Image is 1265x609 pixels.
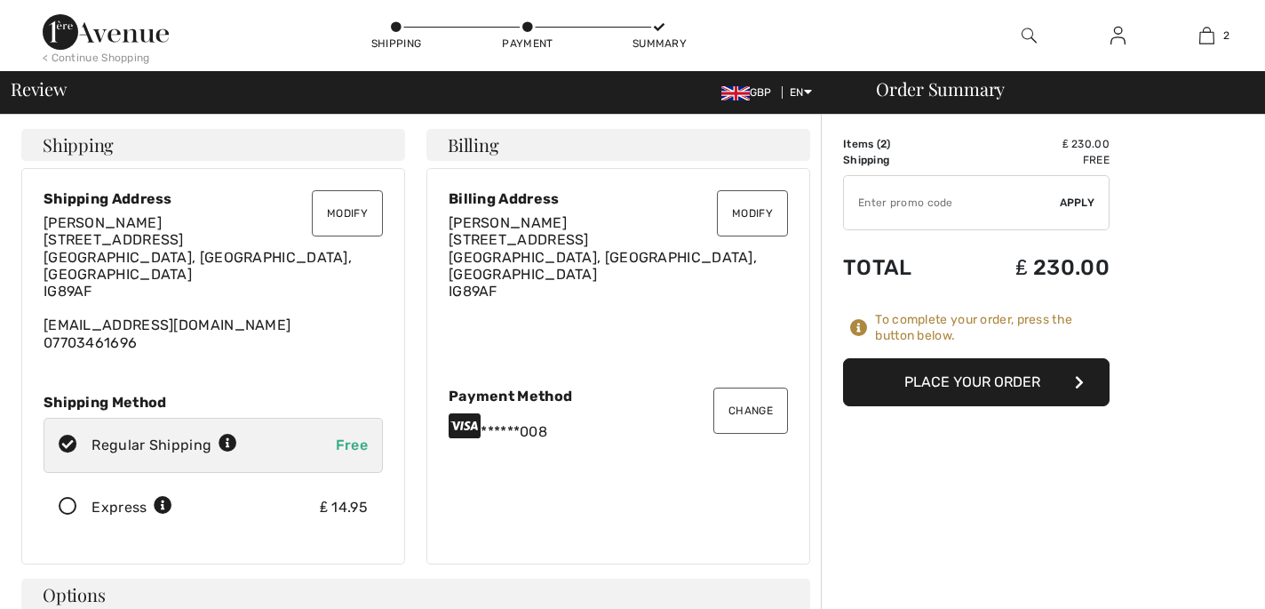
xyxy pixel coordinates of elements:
[44,214,162,231] span: [PERSON_NAME]
[11,80,67,98] span: Review
[717,190,788,236] button: Modify
[312,190,383,236] button: Modify
[1022,25,1037,46] img: search the website
[880,138,887,150] span: 2
[448,136,498,154] span: Billing
[855,80,1254,98] div: Order Summary
[721,86,779,99] span: GBP
[320,497,368,518] div: ₤ 14.95
[843,152,956,168] td: Shipping
[43,14,169,50] img: 1ère Avenue
[843,237,956,298] td: Total
[843,358,1110,406] button: Place Your Order
[1199,25,1214,46] img: My Bag
[449,214,567,231] span: [PERSON_NAME]
[449,231,757,300] span: [STREET_ADDRESS] [GEOGRAPHIC_DATA], [GEOGRAPHIC_DATA], [GEOGRAPHIC_DATA] IG89AF
[43,50,150,66] div: < Continue Shopping
[91,497,172,518] div: Express
[91,435,237,456] div: Regular Shipping
[875,312,1110,344] div: To complete your order, press the button below.
[1223,28,1229,44] span: 2
[336,437,368,453] span: Free
[449,190,788,207] div: Billing Address
[790,86,812,99] span: EN
[1110,25,1126,46] img: My Info
[844,176,1060,229] input: Promo code
[44,214,383,351] div: [EMAIL_ADDRESS][DOMAIN_NAME] 07703461696
[843,136,956,152] td: Items ( )
[632,36,686,52] div: Summary
[1163,25,1250,46] a: 2
[713,388,788,434] button: Change
[449,388,788,405] div: Payment Method
[44,190,383,207] div: Shipping Address
[1096,25,1140,47] a: Sign In
[44,231,352,300] span: [STREET_ADDRESS] [GEOGRAPHIC_DATA], [GEOGRAPHIC_DATA], [GEOGRAPHIC_DATA] IG89AF
[721,86,750,100] img: UK Pound
[44,394,383,411] div: Shipping Method
[370,36,423,52] div: Shipping
[501,36,554,52] div: Payment
[43,136,114,154] span: Shipping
